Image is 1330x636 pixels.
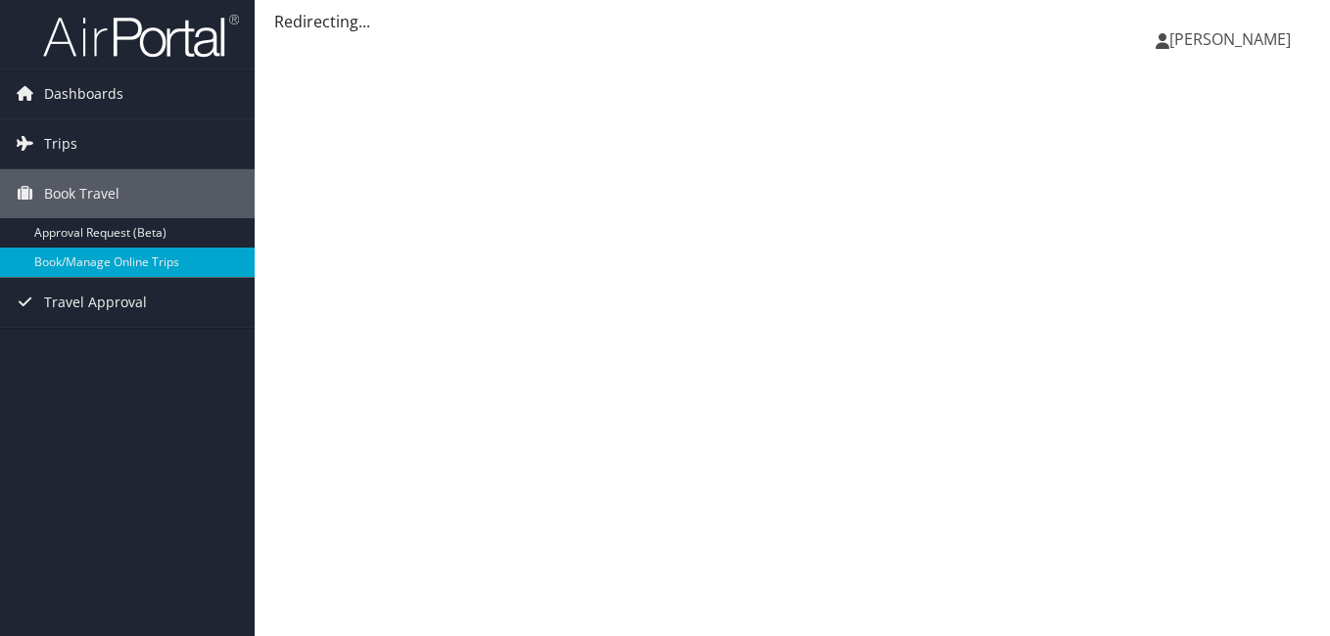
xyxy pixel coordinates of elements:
[1156,10,1310,68] a: [PERSON_NAME]
[1169,28,1291,50] span: [PERSON_NAME]
[44,278,147,327] span: Travel Approval
[44,119,77,168] span: Trips
[44,69,123,118] span: Dashboards
[274,10,1310,33] div: Redirecting...
[43,13,239,59] img: airportal-logo.png
[44,169,119,218] span: Book Travel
